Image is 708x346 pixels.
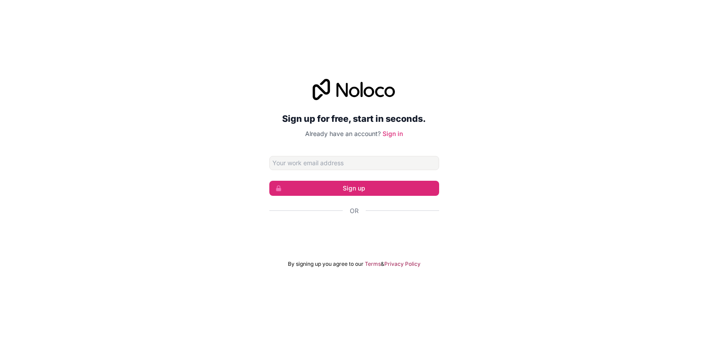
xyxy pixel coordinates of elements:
[383,130,403,137] a: Sign in
[269,111,439,127] h2: Sign up for free, start in seconds.
[269,156,439,170] input: Email address
[265,225,444,245] iframe: Botão "Fazer login com o Google"
[381,260,384,268] span: &
[365,260,381,268] a: Terms
[305,130,381,137] span: Already have an account?
[288,260,364,268] span: By signing up you agree to our
[384,260,421,268] a: Privacy Policy
[269,181,439,196] button: Sign up
[350,206,359,215] span: Or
